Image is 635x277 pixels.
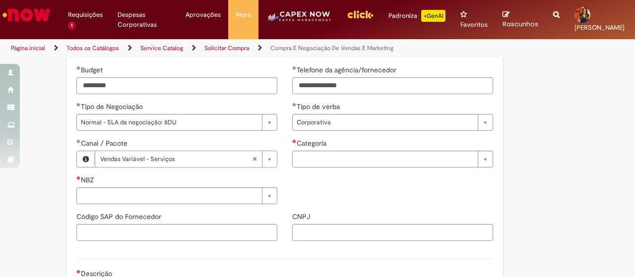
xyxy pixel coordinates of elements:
ul: Trilhas de página [7,39,416,57]
input: Código SAP do Fornecedor [76,224,277,241]
span: Necessários - Canal / Pacote [81,139,129,148]
a: Todos os Catálogos [66,44,119,52]
span: More [236,10,251,20]
a: Vendas Variável - ServiçosLimpar campo Canal / Pacote [95,151,277,167]
span: Tipo de verba [297,102,342,111]
span: Obrigatório Preenchido [76,66,81,70]
div: Padroniza [388,10,445,22]
a: Limpar campo NBZ [76,187,277,204]
input: Budget [76,77,277,94]
span: 1 [68,21,75,30]
span: Vendas Variável - Serviços [100,151,252,167]
abbr: Limpar campo Canal / Pacote [247,151,262,167]
span: Tipo de Negociação [81,102,145,111]
img: CapexLogo5.png [266,10,332,30]
span: NBZ [81,175,96,184]
span: [PERSON_NAME] [574,23,625,32]
img: ServiceNow [1,5,52,25]
a: Página inicial [11,44,45,52]
span: Código SAP do Fornecedor [76,212,163,221]
a: Solicitar Compra [204,44,249,52]
span: Telefone da agência/fornecedor [297,65,398,74]
span: Favoritos [460,20,488,30]
span: Necessários [292,139,297,143]
span: Requisições [68,10,103,20]
a: Service Catalog [140,44,183,52]
span: Obrigatório Preenchido [292,103,297,107]
p: +GenAi [421,10,445,22]
span: Necessários [76,176,81,180]
span: Obrigatório Preenchido [292,66,297,70]
span: CNPJ [292,212,312,221]
input: CNPJ [292,224,493,241]
span: Budget [81,65,105,74]
span: Rascunhos [503,19,538,29]
span: Necessários - Categoria [297,139,328,148]
input: Telefone da agência/fornecedor [292,77,493,94]
a: Compra E Negociação De Vendas E Marketing [270,44,393,52]
span: Normal - SLA da negociação: 8DU [81,114,257,130]
button: Canal / Pacote, Visualizar este registro Vendas Variável - Serviços [77,151,95,167]
span: Corporativa [297,114,473,130]
span: Despesas Corporativas [118,10,171,30]
span: Obrigatório Preenchido [76,103,81,107]
img: click_logo_yellow_360x200.png [347,7,374,22]
a: Rascunhos [503,10,538,29]
a: Limpar campo Categoria [292,151,493,167]
span: Aprovações [186,10,221,20]
span: Obrigatório Preenchido [76,139,81,143]
span: Necessários [76,270,81,274]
